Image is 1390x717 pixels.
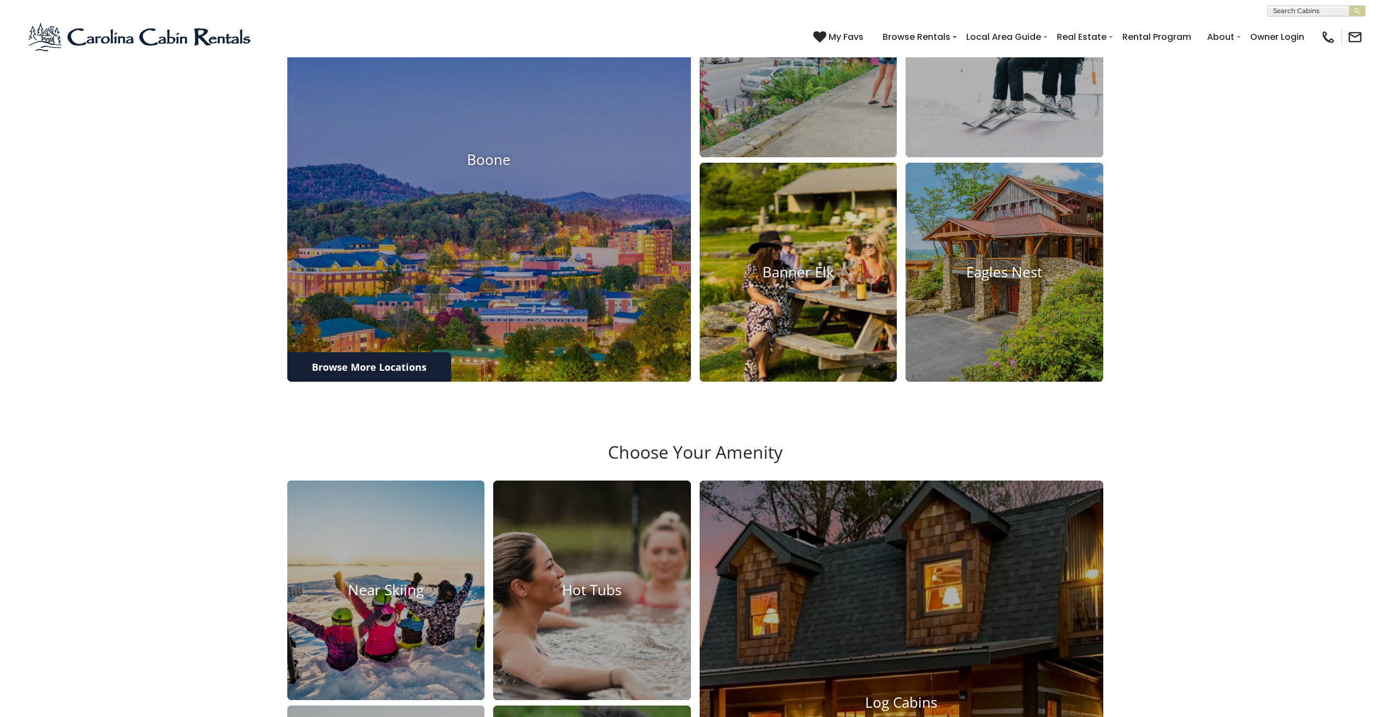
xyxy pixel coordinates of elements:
[493,481,691,700] a: Hot Tubs
[961,27,1046,46] a: Local Area Guide
[287,151,691,168] h4: Boone
[1202,27,1240,46] a: About
[286,442,1105,480] h3: Choose Your Amenity
[287,352,451,382] a: Browse More Locations
[877,27,956,46] a: Browse Rentals
[906,264,1103,281] h4: Eagles Nest
[829,30,863,44] span: My Favs
[287,481,485,700] a: Near Skiing
[906,163,1103,382] a: Eagles Nest
[700,163,897,382] a: Banner Elk
[287,582,485,599] h4: Near Skiing
[1051,27,1112,46] a: Real Estate
[493,582,691,599] h4: Hot Tubs
[700,264,897,281] h4: Banner Elk
[813,30,866,44] a: My Favs
[1321,29,1336,45] img: phone-regular-black.png
[1245,27,1310,46] a: Owner Login
[1347,29,1363,45] img: mail-regular-black.png
[1117,27,1197,46] a: Rental Program
[700,694,1103,711] h4: Log Cabins
[27,21,254,54] img: Blue-2.png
